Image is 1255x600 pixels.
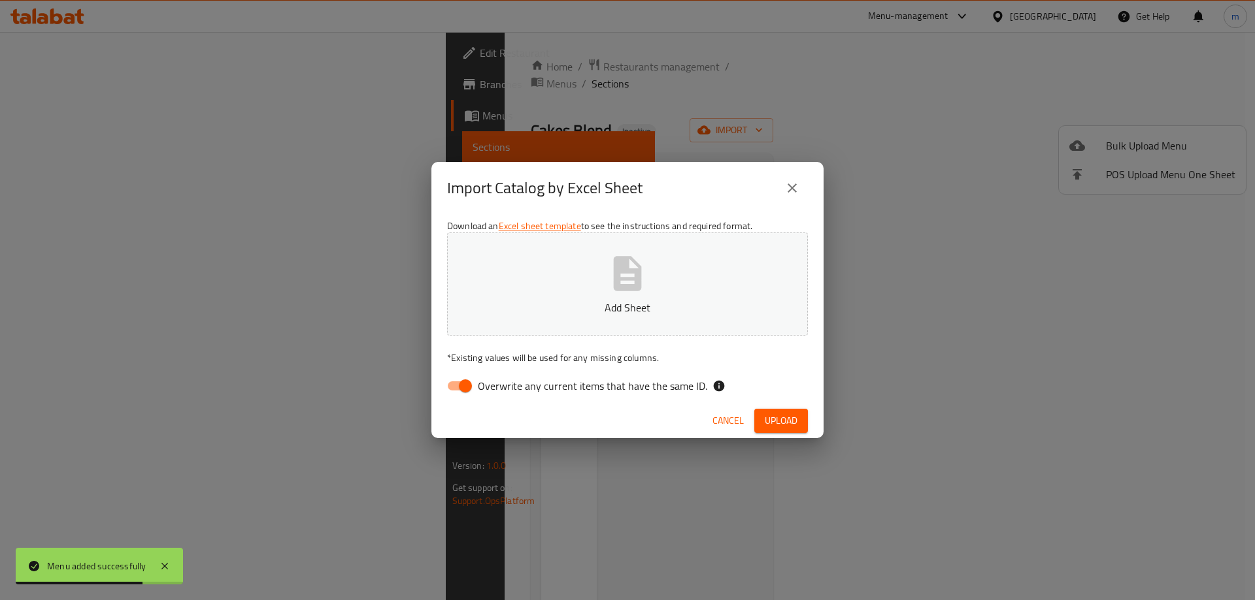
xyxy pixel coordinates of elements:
[47,559,146,573] div: Menu added successfully
[707,409,749,433] button: Cancel
[777,172,808,204] button: close
[447,351,808,364] p: Existing values will be used for any missing columns.
[712,379,726,392] svg: If the overwrite option isn't selected, then the items that match an existing ID will be ignored ...
[431,214,824,403] div: Download an to see the instructions and required format.
[447,232,808,336] button: Add Sheet
[712,413,744,429] span: Cancel
[478,378,707,394] span: Overwrite any current items that have the same ID.
[447,178,643,198] h2: Import Catalog by Excel Sheet
[499,217,581,234] a: Excel sheet template
[754,409,808,433] button: Upload
[467,300,788,315] p: Add Sheet
[765,413,797,429] span: Upload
